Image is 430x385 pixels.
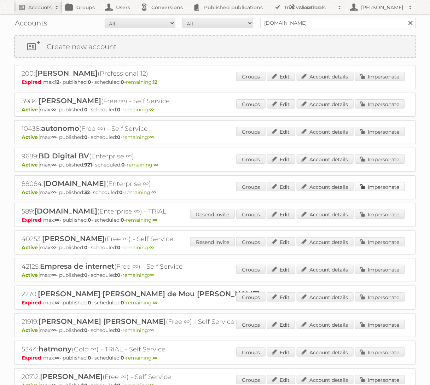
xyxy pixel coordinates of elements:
a: Impersonate [355,375,405,384]
h2: 3984: (Free ∞) - Self Service [22,97,269,106]
strong: 0 [121,355,124,361]
a: Impersonate [355,154,405,164]
a: Edit [267,375,295,384]
span: BD Digital BV [39,152,89,160]
strong: ∞ [51,134,56,140]
span: Empresa de internet [40,262,114,270]
span: [PERSON_NAME] [40,372,103,381]
a: Edit [267,210,295,219]
strong: 12 [55,79,59,85]
a: Account details [297,72,354,81]
p: max: - published: - scheduled: - [22,217,408,223]
span: Expired [22,217,43,223]
a: Groups [236,265,266,274]
strong: 0 [88,217,91,223]
a: Account details [297,210,354,219]
p: max: - published: - scheduled: - [22,272,408,278]
a: Edit [267,320,295,329]
p: max: - published: - scheduled: - [22,162,408,168]
span: Expired [22,299,43,306]
a: Edit [267,292,295,302]
h2: [PERSON_NAME] [359,4,405,11]
span: Active [22,189,40,196]
strong: ∞ [153,217,157,223]
a: Account details [297,127,354,136]
a: Groups [236,72,266,81]
h2: 5344: (Gold ∞) - TRIAL - Self Service [22,345,269,354]
span: remaining: [126,355,157,361]
p: max: - published: - scheduled: - [22,134,408,140]
p: max: - published: - scheduled: - [22,189,408,196]
strong: ∞ [51,162,56,168]
a: Groups [236,237,266,246]
a: Groups [236,182,266,191]
a: Edit [267,72,295,81]
span: remaining: [126,217,157,223]
span: Active [22,244,40,251]
strong: 32 [84,189,90,196]
strong: ∞ [149,327,154,333]
strong: ∞ [153,355,157,361]
strong: ∞ [151,189,156,196]
strong: 0 [117,272,121,278]
h2: 10438: (Free ∞) - Self Service [22,124,269,133]
strong: 921 [84,162,92,168]
a: Resend invite [190,210,235,219]
strong: ∞ [51,272,56,278]
a: Account details [297,99,354,109]
span: hatmony [39,345,72,353]
strong: ∞ [55,217,59,223]
a: Impersonate [355,99,405,109]
span: autonomo [41,124,79,133]
a: Groups [236,127,266,136]
a: Resend invite [190,237,235,246]
strong: 0 [121,79,124,85]
p: max: - published: - scheduled: - [22,244,408,251]
a: Impersonate [355,292,405,302]
p: max: - published: - scheduled: - [22,299,408,306]
strong: 0 [117,327,121,333]
a: Impersonate [355,237,405,246]
a: Impersonate [355,348,405,357]
a: Impersonate [355,210,405,219]
p: max: - published: - scheduled: - [22,106,408,113]
span: Active [22,106,40,113]
a: Impersonate [355,127,405,136]
strong: ∞ [55,299,59,306]
a: Groups [236,320,266,329]
span: [PERSON_NAME] [PERSON_NAME] de Mou [PERSON_NAME] [38,290,260,298]
span: remaining: [126,299,157,306]
strong: 0 [121,162,125,168]
strong: 0 [119,189,123,196]
span: remaining: [122,244,154,251]
strong: 0 [84,327,88,333]
span: remaining: [127,162,158,168]
a: Edit [267,265,295,274]
a: Impersonate [355,72,405,81]
a: Edit [267,154,295,164]
strong: 0 [88,355,91,361]
span: Expired [22,79,43,85]
strong: 0 [88,79,91,85]
span: remaining: [122,106,154,113]
strong: 0 [121,217,124,223]
h2: 40253: (Free ∞) - Self Service [22,234,269,244]
a: Account details [297,292,354,302]
span: [PERSON_NAME] [42,234,105,243]
strong: ∞ [149,106,154,113]
a: Edit [267,237,295,246]
a: Groups [236,348,266,357]
a: Edit [267,348,295,357]
strong: ∞ [149,244,154,251]
a: Account details [297,375,354,384]
span: Active [22,327,40,333]
strong: 12 [153,79,157,85]
a: Account details [297,265,354,274]
a: Account details [297,154,354,164]
a: Edit [267,99,295,109]
h2: 21919: (Free ∞) - Self Service [22,317,269,326]
strong: ∞ [51,189,56,196]
a: Groups [236,210,266,219]
span: Expired [22,355,43,361]
strong: ∞ [149,272,154,278]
